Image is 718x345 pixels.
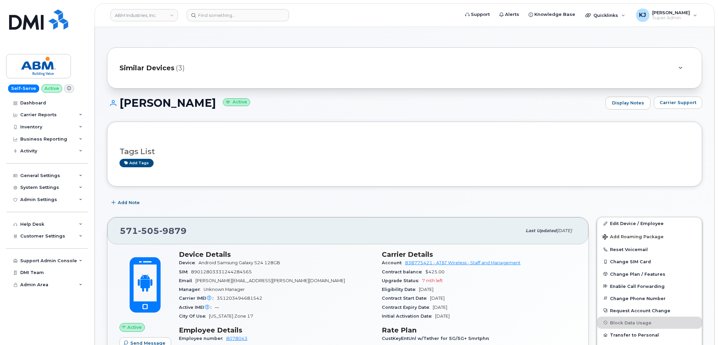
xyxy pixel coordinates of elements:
h3: Device Details [179,250,374,258]
h3: Rate Plan [382,326,577,334]
span: CustKeyEntUnl w/Tether for 5G/5G+ Smrtphn [382,336,493,341]
span: Carrier Support [660,99,696,106]
span: Active IMEI [179,305,215,310]
button: Enable Call Forwarding [597,280,702,292]
span: Add Note [118,199,140,206]
span: Manager [179,287,204,292]
a: 8078043 [226,336,247,341]
span: Initial Activation Date [382,314,435,319]
a: 838775421 - AT&T Wireless - Staff and Management [405,260,521,265]
span: Account [382,260,405,265]
span: Last updated [526,228,557,233]
span: Eligibility Date [382,287,419,292]
span: Employee number [179,336,226,341]
span: Upgrade Status [382,278,422,283]
span: Change Plan / Features [610,271,665,276]
button: Transfer to Personal [597,329,702,341]
span: Carrier IMEI [179,296,217,301]
span: SIM [179,269,191,274]
span: 505 [138,226,159,236]
span: Contract Start Date [382,296,430,301]
span: Active [127,324,142,330]
span: (3) [176,63,185,73]
button: Request Account Change [597,304,702,317]
span: — [215,305,219,310]
h3: Carrier Details [382,250,577,258]
a: Edit Device / Employee [597,217,702,229]
span: [US_STATE] Zone 17 [209,314,253,319]
span: [PERSON_NAME][EMAIL_ADDRESS][PERSON_NAME][DOMAIN_NAME] [195,278,345,283]
h1: [PERSON_NAME] [107,97,602,109]
span: $425.00 [425,269,445,274]
span: Contract balance [382,269,425,274]
span: [DATE] [433,305,447,310]
span: Similar Devices [119,63,175,73]
span: Enable Call Forwarding [610,284,665,289]
span: 9879 [159,226,187,236]
h3: Tags List [119,147,690,156]
span: 571 [120,226,187,236]
button: Reset Voicemail [597,243,702,255]
span: Device [179,260,198,265]
a: Add tags [119,159,154,167]
button: Change Phone Number [597,292,702,304]
button: Add Roaming Package [597,229,702,243]
span: Android Samsung Galaxy S24 128GB [198,260,280,265]
span: 351203494681542 [217,296,262,301]
h3: Employee Details [179,326,374,334]
span: Contract Expiry Date [382,305,433,310]
span: 89012803331244284565 [191,269,252,274]
button: Change SIM Card [597,255,702,268]
button: Add Note [107,197,145,209]
a: Display Notes [606,97,650,109]
span: City Of Use [179,314,209,319]
small: Active [223,98,250,106]
span: Add Roaming Package [603,234,664,241]
span: [DATE] [435,314,450,319]
span: 7 mth left [422,278,443,283]
button: Change Plan / Features [597,268,702,280]
button: Carrier Support [654,97,702,109]
span: [DATE] [419,287,433,292]
span: [DATE] [430,296,445,301]
span: Email [179,278,195,283]
span: [DATE] [557,228,572,233]
button: Block Data Usage [597,317,702,329]
span: Unknown Manager [204,287,245,292]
